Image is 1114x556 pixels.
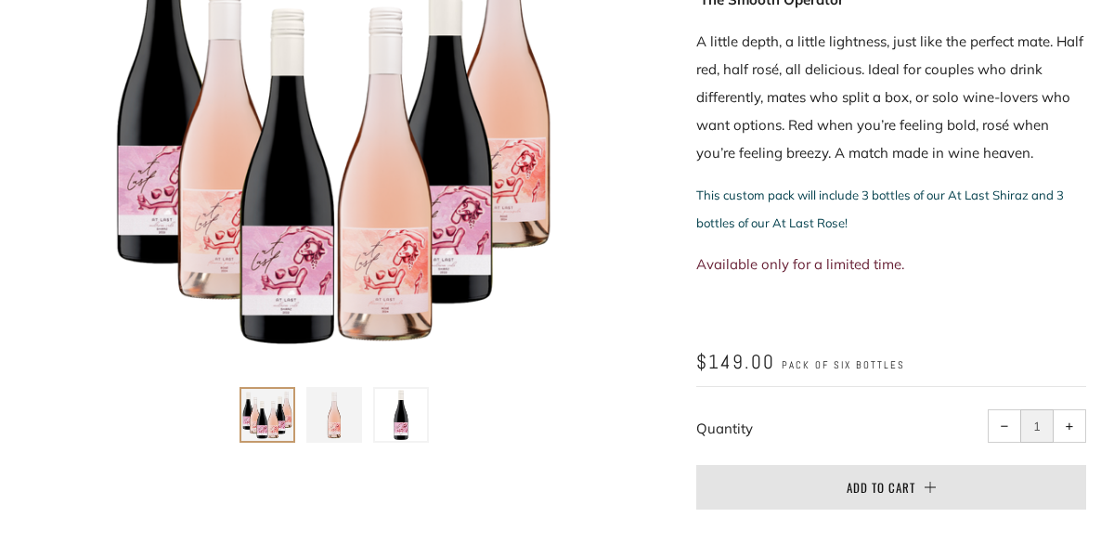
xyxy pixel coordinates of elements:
[1020,409,1054,443] input: quantity
[696,28,1086,167] div: A little depth, a little lightness, just like the perfect mate. Half red, half rosé, all deliciou...
[375,389,427,441] img: Load image into Gallery viewer, The Smooth Operator
[696,255,904,273] span: Available only for a limited time.
[696,465,1086,510] button: Add to Cart
[1066,422,1074,431] span: +
[696,420,753,437] label: Quantity
[696,349,775,374] span: $149.00
[240,387,295,443] button: Load image into Gallery viewer, The Smooth Operator
[847,478,915,497] span: Add to Cart
[696,187,1064,230] span: This custom pack will include 3 bottles of our At Last Shiraz and 3 bottles of our At Last Rose!
[1001,422,1009,431] span: −
[782,358,905,372] span: pack of six bottles
[308,389,360,441] img: Load image into Gallery viewer, The Smooth Operator
[241,389,293,441] img: Load image into Gallery viewer, The Smooth Operator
